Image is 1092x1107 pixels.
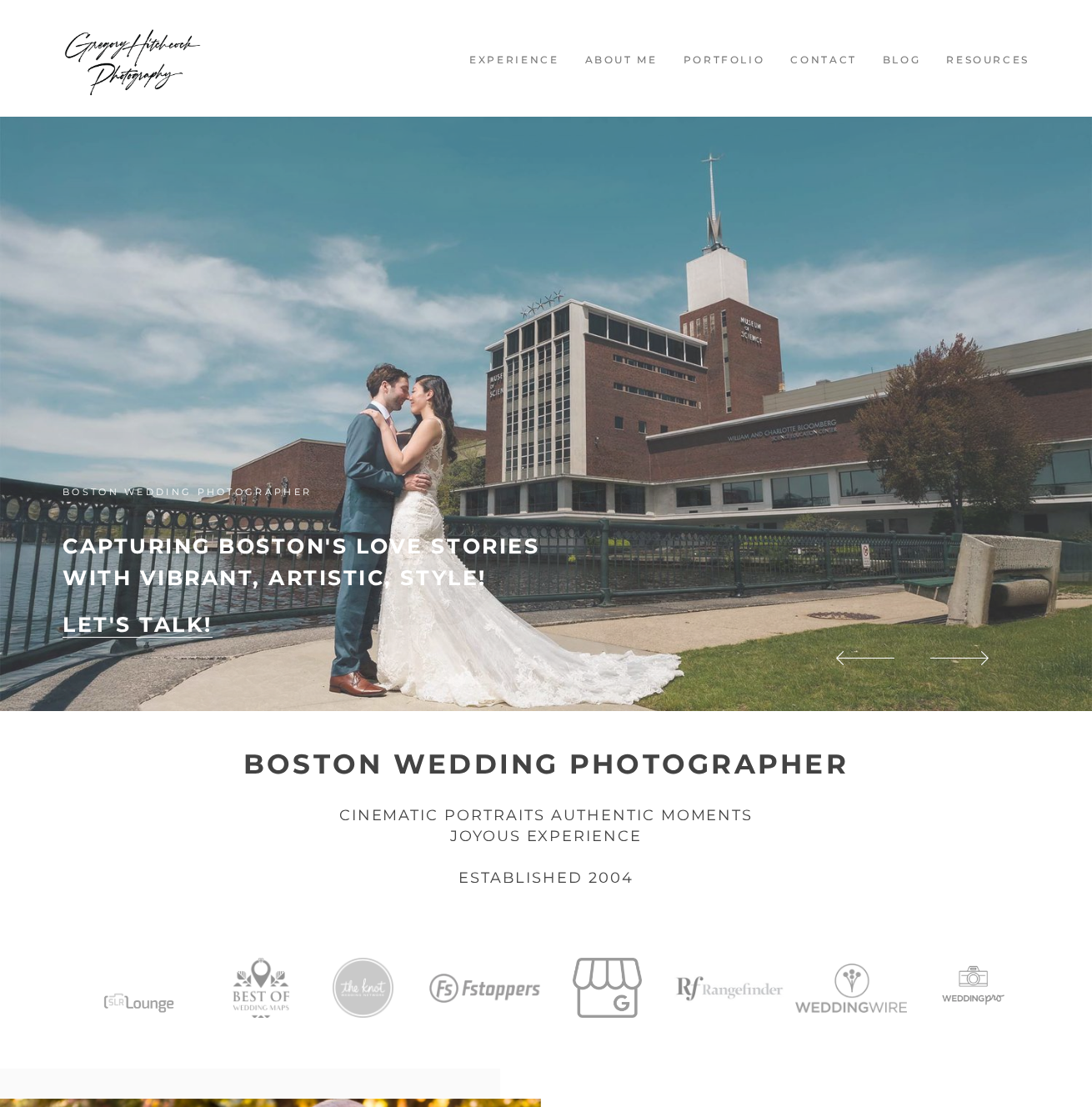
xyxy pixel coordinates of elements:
[938,53,1039,68] a: Resources
[458,869,633,886] span: established 2004
[243,747,849,780] strong: BOSTON WEDDING PHOTOGRAPHER
[63,486,312,498] span: boston wedding photographer
[63,565,487,590] strong: with vibrant, artistic, style!
[63,612,213,638] u: LET'S TALK!
[63,8,203,108] img: Wedding Photographer Boston - Gregory Hitchcock Photography
[576,53,666,68] a: About me
[874,53,929,68] a: Blog
[63,533,539,559] strong: capturing boston's love stories
[63,612,213,637] a: LET'S TALK!
[782,53,865,68] a: Contact
[339,806,754,824] span: CINEMATIC PORTRAITS AUTHENTIC MOMENTS
[461,53,568,68] a: Experience
[450,827,642,844] span: JOYOUS EXPERIENCE
[674,53,774,68] a: Portfolio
